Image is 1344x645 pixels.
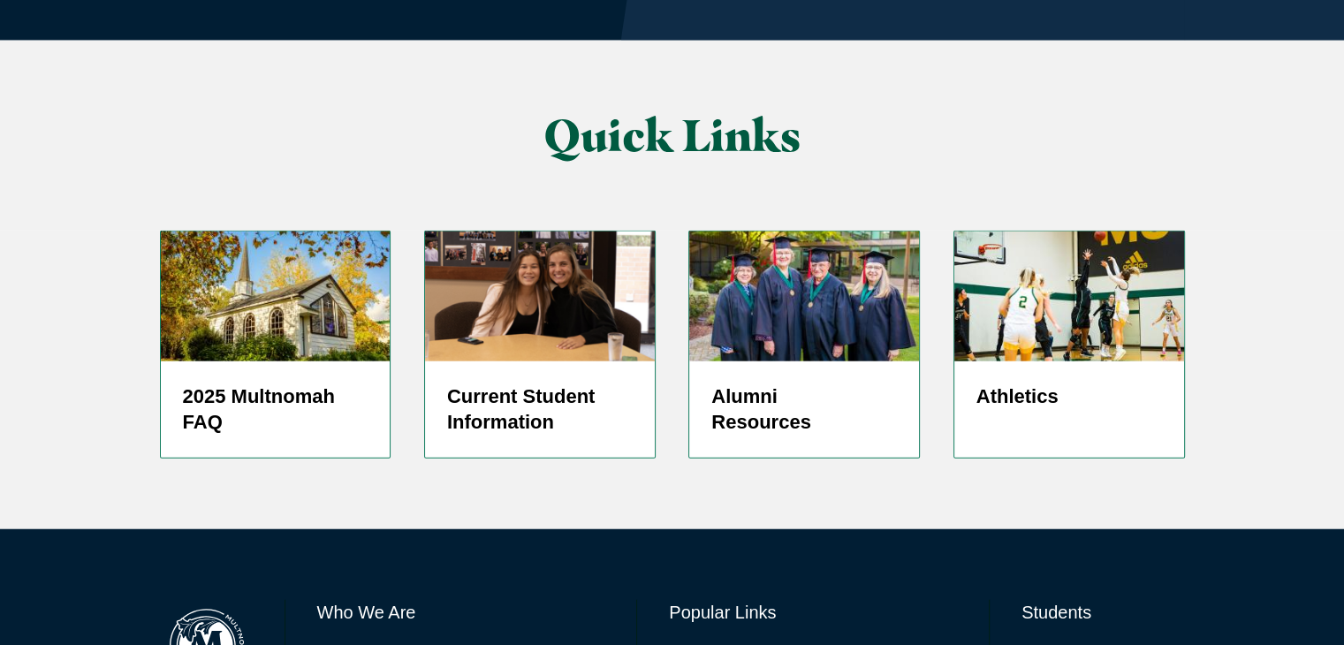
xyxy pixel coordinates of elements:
h5: 2025 Multnomah FAQ [183,383,368,436]
h6: Popular Links [669,600,957,625]
h2: Quick Links [336,111,1008,160]
h6: Who We Are [317,600,605,625]
img: screenshot-2024-05-27-at-1.37.12-pm [425,231,655,360]
img: WBBALL_WEB [954,231,1184,360]
img: 50 Year Alumni 2019 [689,231,919,360]
a: screenshot-2024-05-27-at-1.37.12-pm Current Student Information [424,231,656,459]
h5: Alumni Resources [711,383,897,436]
a: Women's Basketball player shooting jump shot Athletics [953,231,1185,459]
h5: Athletics [976,383,1162,410]
a: Prayer Chapel in Fall 2025 Multnomah FAQ [160,231,391,459]
a: 50 Year Alumni 2019 Alumni Resources [688,231,920,459]
img: Prayer Chapel in Fall [161,231,391,360]
h6: Students [1021,600,1184,625]
h5: Current Student Information [447,383,633,436]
